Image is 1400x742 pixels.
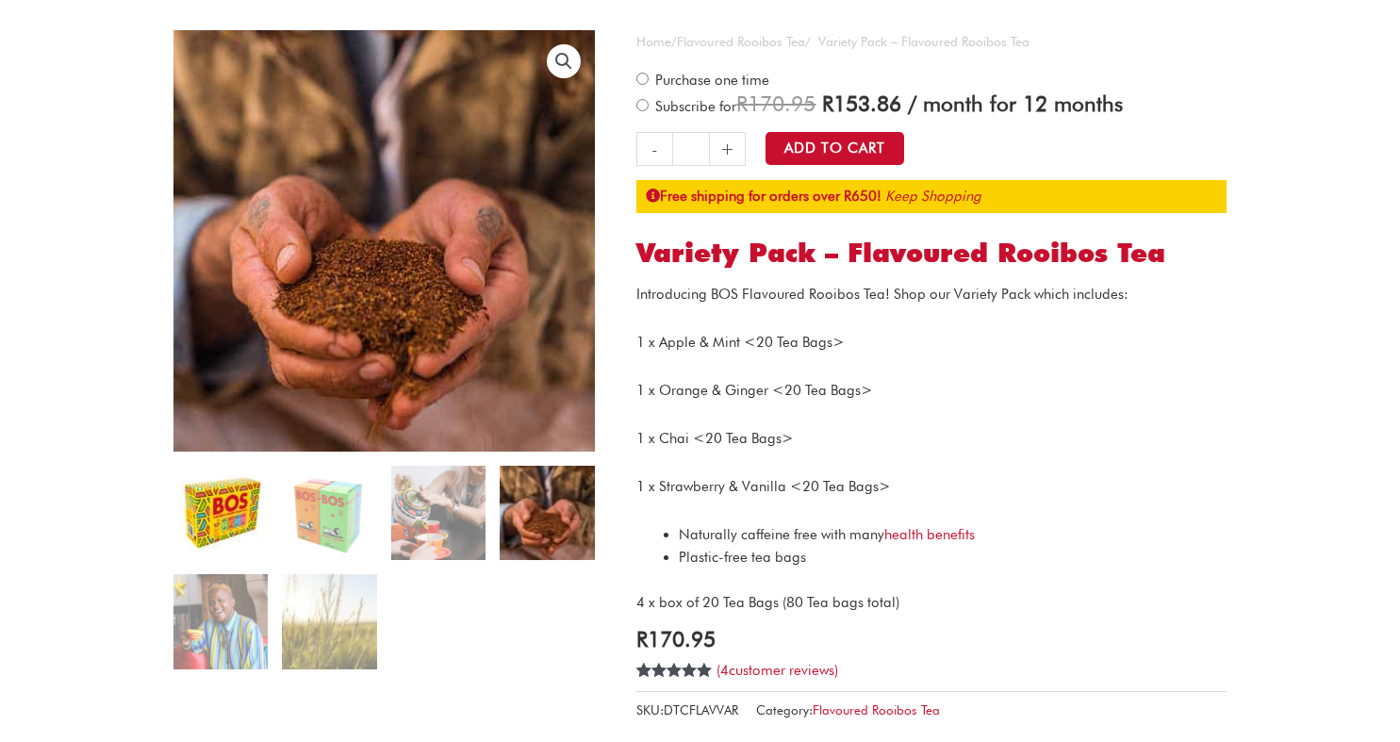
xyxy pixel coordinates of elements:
[636,99,649,111] input: Subscribe for / month for 12 months
[908,91,1123,116] span: / month for 12 months
[173,466,268,560] img: variety pack flavoured rooibos tea
[677,34,805,49] a: Flavoured Rooibos Tea
[756,699,940,722] span: Category:
[822,91,833,116] span: R
[822,91,901,116] span: 153.86
[636,34,671,49] a: Home
[547,44,581,78] a: View full-screen image gallery
[736,91,815,116] span: 170.95
[664,702,738,717] span: DTCFLAVVAR
[636,699,738,722] span: SKU:
[679,526,975,543] span: Naturally caffeine free with many
[652,72,769,89] span: Purchase one time
[710,132,746,166] a: +
[636,30,1227,54] nav: Breadcrumb
[885,188,981,205] a: Keep Shopping
[884,526,975,543] a: health benefits
[646,188,881,205] strong: Free shipping for orders over R650!
[173,574,268,668] img: Variety Pack - Flavoured Rooibos Tea - Image 5
[636,238,1227,270] h1: Variety Pack – Flavoured Rooibos Tea
[652,98,1123,115] span: Subscribe for
[636,427,1227,451] p: 1 x Chai <20 Tea Bags>
[391,466,486,560] img: Variety Pack - Flavoured Rooibos Tea - Image 3
[636,591,1227,615] p: 4 x box of 20 Tea Bags (80 Tea bags total)
[720,662,729,679] span: 4
[282,574,376,668] img: Variety Pack - Flavoured Rooibos Tea - Image 6
[636,626,648,651] span: R
[636,73,649,85] input: Purchase one time
[813,702,940,717] a: Flavoured Rooibos Tea
[636,132,672,166] a: -
[636,663,644,699] span: 4
[636,626,716,651] bdi: 170.95
[636,283,1227,306] p: Introducing BOS Flavoured Rooibos Tea! Shop our Variety Pack which includes:
[636,475,1227,499] p: 1 x Strawberry & Vanilla <20 Tea Bags>
[736,91,748,116] span: R
[679,549,806,566] span: Plastic-free tea bags
[716,662,838,679] a: (4customer reviews)
[500,466,594,560] img: Variety Pack - Flavoured Rooibos Tea - Image 4
[636,379,1227,403] p: 1 x Orange & Ginger <20 Tea Bags>
[636,663,713,741] span: Rated out of 5 based on customer ratings
[282,466,376,560] img: Variety Pack - Flavoured Rooibos Tea - Image 2
[766,132,904,165] button: Add to Cart
[672,132,709,166] input: Product quantity
[636,331,1227,355] p: 1 x Apple & Mint <20 Tea Bags>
